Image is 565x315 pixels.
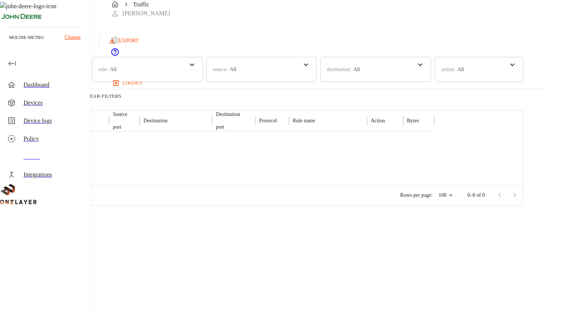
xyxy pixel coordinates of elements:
[407,117,419,125] p: Bytes
[111,51,119,58] span: Support Portal
[143,117,168,125] p: Destination
[122,9,170,18] p: [PERSON_NAME]
[400,192,432,199] p: Rows per page:
[467,192,485,199] p: 0–0 of 0
[371,117,385,125] p: Action
[111,77,544,89] a: logout
[111,77,145,89] button: logout
[113,111,127,118] p: Source
[216,111,240,118] p: Destination
[72,92,124,100] button: Clear Filters
[435,190,455,201] div: 100
[113,123,127,131] p: port
[259,117,277,125] p: Protocol
[111,51,119,58] a: onelayer-support
[216,123,240,131] p: port
[293,117,315,125] p: Rule name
